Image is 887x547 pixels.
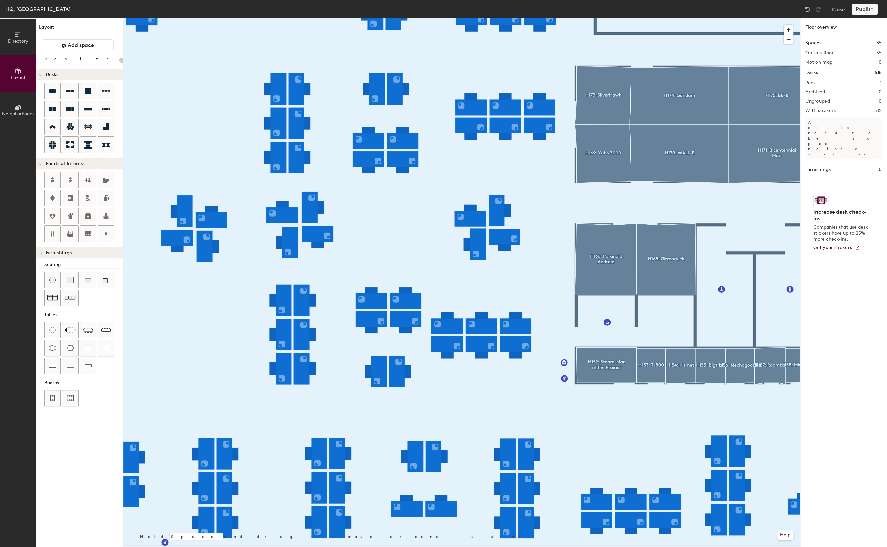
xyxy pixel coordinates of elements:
[101,325,111,335] img: Ten seat table
[83,325,93,335] img: Eight seat table
[805,166,831,173] h1: Furnishings
[80,322,96,338] button: Eight seat table
[875,69,882,76] h1: 515
[49,327,56,333] img: Four seat table
[777,530,793,540] button: Help
[62,340,79,356] button: Six seat round table
[879,99,882,104] h2: 0
[813,195,829,206] img: Sticker logo
[805,117,882,159] p: All desks need to be in a pod before saving
[46,161,85,166] span: Points of Interest
[49,277,56,283] img: Stool
[65,293,76,303] img: Couch (x3)
[880,80,882,85] h2: 1
[8,38,28,44] span: Directory
[50,395,55,401] img: Four seat booth
[67,277,74,283] img: Cushion
[44,340,61,356] button: Four seat round table
[813,224,870,242] p: Companies that use desk stickers have up to 25% more check-ins.
[49,345,56,351] img: Four seat round table
[44,379,123,387] div: Booths
[80,272,96,288] button: Couch (middle)
[44,390,61,406] button: Four seat booth
[62,390,79,406] button: Six seat booth
[813,209,870,222] h4: Increase desk check-ins
[44,56,117,62] div: Resize
[832,4,845,15] button: Close
[62,272,79,288] button: Cushion
[67,395,74,401] img: Six seat booth
[103,345,109,351] img: Table (1x1)
[44,290,61,306] button: Couch (x2)
[804,6,811,13] img: Undo
[80,340,96,356] button: Table (round)
[2,111,34,117] span: Neighborhoods
[98,272,114,288] button: Couch (corner)
[44,272,61,288] button: Stool
[805,39,821,47] h1: Spaces
[805,80,815,85] h2: Pods
[44,311,123,319] div: Tables
[879,89,882,95] h2: 0
[67,345,74,351] img: Six seat round table
[805,69,818,76] h1: Desks
[879,166,882,173] h1: 0
[67,362,74,369] img: Table (1x3)
[65,327,76,333] img: Six seat table
[800,18,887,34] h1: Floor overview
[49,362,56,369] img: Table (1x2)
[98,322,114,338] button: Ten seat table
[80,358,96,374] button: Table (1x4)
[805,89,825,95] h2: Archived
[813,245,852,250] span: Get your stickers
[805,51,834,56] h2: On this floor
[98,340,114,356] button: Table (1x1)
[36,24,123,34] h1: Layout
[44,358,61,374] button: Table (1x2)
[46,72,58,77] span: Desks
[805,99,830,104] h2: Ungrouped
[876,51,882,56] h2: 35
[805,60,832,65] h2: Not on map
[103,277,109,283] img: Couch (corner)
[85,277,91,283] img: Couch (middle)
[5,5,71,13] div: HQ, [GEOGRAPHIC_DATA]
[47,292,58,303] img: Couch (x2)
[805,108,836,113] h2: With stickers
[42,39,114,51] button: Add space
[813,245,860,251] a: Get your stickers
[874,108,882,113] h2: 512
[62,290,79,306] button: Couch (x3)
[62,322,79,338] button: Six seat table
[44,261,123,268] div: Seating
[62,358,79,374] button: Table (1x3)
[85,345,91,351] img: Table (round)
[879,60,882,65] h2: 0
[68,42,94,49] span: Add space
[85,362,92,369] img: Table (1x4)
[876,39,882,47] h1: 35
[11,75,26,80] span: Layout
[815,6,821,13] img: Redo
[44,322,61,338] button: Four seat table
[46,250,72,256] span: Furnishings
